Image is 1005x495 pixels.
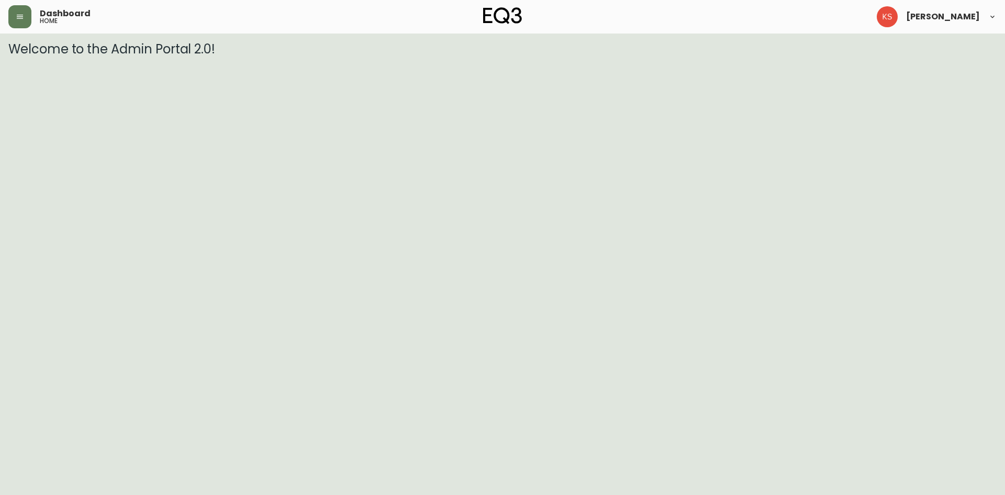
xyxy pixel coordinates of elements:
[40,18,58,24] h5: home
[877,6,898,27] img: e2d2a50d62d185d4f6f97e5250e9c2c6
[8,42,997,57] h3: Welcome to the Admin Portal 2.0!
[40,9,91,18] span: Dashboard
[483,7,522,24] img: logo
[906,13,980,21] span: [PERSON_NAME]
